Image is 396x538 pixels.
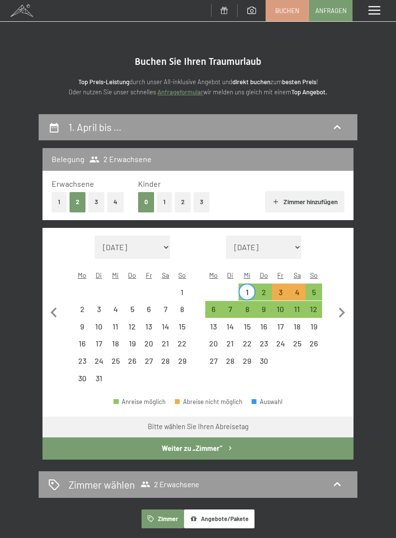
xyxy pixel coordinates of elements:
abbr: Donnerstag [260,271,268,279]
div: Thu Apr 16 2026 [255,318,272,335]
div: Fri Apr 17 2026 [272,318,289,335]
div: 18 [290,323,305,338]
div: Abreise nicht möglich [141,318,157,335]
div: Abreise nicht möglich [124,301,141,318]
div: 21 [223,340,238,355]
div: Thu Apr 23 2026 [255,335,272,352]
div: Anreise möglich [113,399,166,405]
div: Abreise nicht möglich [157,353,174,370]
div: Mon Apr 06 2026 [205,301,222,318]
div: Abreise nicht möglich [174,301,191,318]
button: 3 [88,192,104,212]
div: Abreise möglich [205,301,222,318]
div: 11 [290,305,305,320]
div: Abreise nicht möglich [74,318,91,335]
span: Buchen [275,6,299,15]
div: Abreise möglich [239,284,255,300]
div: Sun Mar 01 2026 [174,284,191,300]
div: Abreise nicht möglich [255,353,272,370]
abbr: Samstag [162,271,169,279]
abbr: Sonntag [310,271,318,279]
div: Wed Mar 25 2026 [107,353,124,370]
button: 1 [52,192,67,212]
div: Abreise nicht möglich [90,318,107,335]
div: Mon Mar 09 2026 [74,318,91,335]
div: 7 [158,305,173,320]
div: Mon Mar 30 2026 [74,370,91,387]
div: Thu Mar 19 2026 [124,335,141,352]
abbr: Dienstag [227,271,233,279]
div: Abreise nicht möglich [306,318,323,335]
div: Abreise nicht möglich [90,370,107,387]
div: Wed Mar 04 2026 [107,301,124,318]
div: Abreise nicht möglich [107,301,124,318]
div: 2 [75,305,90,320]
div: Abreise nicht möglich [175,399,242,405]
div: Abreise möglich [306,301,323,318]
span: 2 Erwachsene [141,479,199,489]
button: Zimmer hinzufügen [265,191,344,212]
div: Abreise möglich [289,301,306,318]
h2: Zimmer wählen [69,478,135,492]
div: 2 [256,288,271,303]
div: 22 [240,340,255,355]
div: 28 [158,357,173,372]
button: 2 [70,192,85,212]
div: 13 [206,323,221,338]
div: Abreise nicht möglich [174,318,191,335]
div: 26 [307,340,322,355]
span: Erwachsene [52,179,94,188]
div: Wed Apr 01 2026 [239,284,255,300]
div: 6 [141,305,156,320]
div: Tue Apr 14 2026 [222,318,239,335]
div: 12 [307,305,322,320]
span: Anfragen [315,6,347,15]
div: Wed Mar 18 2026 [107,335,124,352]
div: Abreise möglich [255,301,272,318]
div: Fri Mar 13 2026 [141,318,157,335]
span: Kinder [138,179,161,188]
div: Mon Mar 02 2026 [74,301,91,318]
button: 0 [138,192,154,212]
div: 21 [158,340,173,355]
div: 3 [273,288,288,303]
div: Sun Apr 19 2026 [306,318,323,335]
abbr: Dienstag [96,271,102,279]
div: Abreise nicht möglich [124,318,141,335]
div: Abreise nicht möglich [289,335,306,352]
div: Abreise nicht möglich [124,335,141,352]
div: Tue Mar 03 2026 [90,301,107,318]
strong: direkt buchen [232,78,270,86]
abbr: Freitag [146,271,152,279]
div: 11 [108,323,123,338]
div: Abreise nicht möglich [272,318,289,335]
div: Sat Apr 11 2026 [289,301,306,318]
strong: Top Preis-Leistung [78,78,129,86]
div: Abreise nicht möglich [255,335,272,352]
div: Abreise nicht möglich [222,335,239,352]
div: 12 [125,323,140,338]
abbr: Freitag [277,271,283,279]
div: Abreise nicht möglich [124,353,141,370]
div: Abreise nicht möglich [157,318,174,335]
button: 3 [194,192,210,212]
abbr: Donnerstag [128,271,136,279]
button: 1 [157,192,172,212]
div: Thu Mar 05 2026 [124,301,141,318]
div: 5 [125,305,140,320]
div: Wed Apr 22 2026 [239,335,255,352]
div: Sun Mar 15 2026 [174,318,191,335]
a: Buchen [266,0,309,21]
div: 18 [108,340,123,355]
div: Thu Apr 30 2026 [255,353,272,370]
div: Abreise nicht möglich, da die Mindestaufenthaltsdauer nicht erfüllt wird [289,284,306,300]
div: Abreise nicht möglich [90,353,107,370]
abbr: Mittwoch [112,271,119,279]
div: Tue Mar 10 2026 [90,318,107,335]
div: Abreise nicht möglich [239,318,255,335]
abbr: Montag [78,271,86,279]
div: Abreise nicht möglich [107,318,124,335]
div: Abreise nicht möglich, da die Mindestaufenthaltsdauer nicht erfüllt wird [272,284,289,300]
div: Abreise nicht möglich [205,353,222,370]
div: 30 [75,374,90,389]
